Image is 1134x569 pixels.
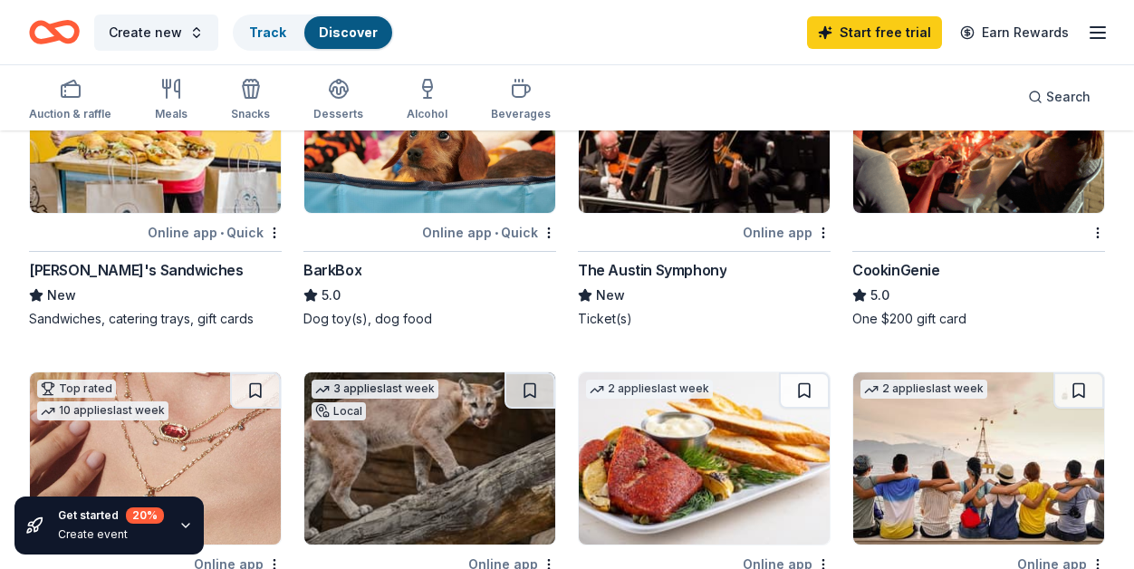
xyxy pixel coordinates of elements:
[578,40,831,328] a: Image for The Austin SymphonyLocalOnline appThe Austin SymphonyNewTicket(s)
[491,107,551,121] div: Beverages
[495,226,498,240] span: •
[304,372,555,545] img: Image for Houston Zoo
[29,107,111,121] div: Auction & raffle
[47,284,76,306] span: New
[852,40,1105,328] a: Image for CookinGenieTop rated39 applieslast weekCookinGenie5.0One $200 gift card
[126,507,164,524] div: 20 %
[155,107,187,121] div: Meals
[313,71,363,130] button: Desserts
[852,259,940,281] div: CookinGenie
[303,40,556,328] a: Image for BarkBoxTop rated12 applieslast weekOnline app•QuickBarkBox5.0Dog toy(s), dog food
[319,24,378,40] a: Discover
[249,24,286,40] a: Track
[155,71,187,130] button: Meals
[578,310,831,328] div: Ticket(s)
[870,284,889,306] span: 5.0
[1014,79,1105,115] button: Search
[37,401,168,420] div: 10 applies last week
[312,380,438,399] div: 3 applies last week
[807,16,942,49] a: Start free trial
[322,284,341,306] span: 5.0
[853,372,1104,545] img: Image for Let's Roam
[233,14,394,51] button: TrackDiscover
[37,380,116,398] div: Top rated
[578,259,726,281] div: The Austin Symphony
[312,402,366,420] div: Local
[109,22,182,43] span: Create new
[148,221,282,244] div: Online app Quick
[94,14,218,51] button: Create new
[860,380,987,399] div: 2 applies last week
[58,527,164,542] div: Create event
[303,310,556,328] div: Dog toy(s), dog food
[586,380,713,399] div: 2 applies last week
[407,107,447,121] div: Alcohol
[303,259,361,281] div: BarkBox
[29,310,282,328] div: Sandwiches, catering trays, gift cards
[220,226,224,240] span: •
[58,507,164,524] div: Get started
[852,310,1105,328] div: One $200 gift card
[29,259,244,281] div: [PERSON_NAME]'s Sandwiches
[743,221,831,244] div: Online app
[29,71,111,130] button: Auction & raffle
[29,40,282,328] a: Image for Ike's Sandwiches4 applieslast weekOnline app•Quick[PERSON_NAME]'s SandwichesNewSandwich...
[596,284,625,306] span: New
[29,11,80,53] a: Home
[231,107,270,121] div: Snacks
[949,16,1080,49] a: Earn Rewards
[313,107,363,121] div: Desserts
[231,71,270,130] button: Snacks
[30,372,281,545] img: Image for Kendra Scott
[422,221,556,244] div: Online app Quick
[579,372,830,545] img: Image for Perry's Steakhouse
[1046,86,1091,108] span: Search
[491,71,551,130] button: Beverages
[407,71,447,130] button: Alcohol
